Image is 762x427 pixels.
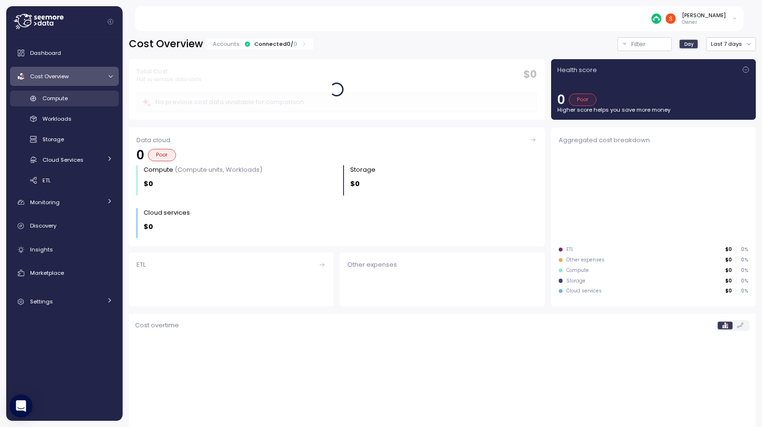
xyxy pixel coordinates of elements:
[736,288,748,294] p: 0 %
[135,321,179,330] p: Cost overtime
[617,37,672,51] button: Filter
[566,257,605,263] div: Other expenses
[350,165,376,175] div: Storage
[30,298,53,305] span: Settings
[736,278,748,284] p: 0 %
[293,40,297,48] p: 0
[148,149,176,161] div: Poor
[725,288,732,294] p: $0
[10,193,119,212] a: Monitoring
[144,178,153,189] p: $0
[725,278,732,284] p: $0
[10,43,119,62] a: Dashboard
[566,267,589,274] div: Compute
[129,37,203,51] h2: Cost Overview
[566,278,585,284] div: Storage
[144,208,190,218] div: Cloud services
[736,246,748,253] p: 0 %
[569,94,597,106] div: Poor
[10,217,119,236] a: Discovery
[30,269,64,277] span: Marketplace
[347,260,537,270] div: Other expenses
[30,73,69,80] span: Cost Overview
[207,39,313,50] div: Accounts:Connected0/0
[682,11,726,19] div: [PERSON_NAME]
[136,149,144,161] p: 0
[30,222,56,229] span: Discovery
[129,127,545,246] a: Data cloud0PoorCompute (Compute units, Workloads)$0Storage $0Cloud services $0
[736,257,748,263] p: 0 %
[10,152,119,167] a: Cloud Services
[725,267,732,274] p: $0
[30,246,53,253] span: Insights
[566,288,602,294] div: Cloud services
[254,40,297,48] div: Connected 0 /
[30,198,60,206] span: Monitoring
[213,40,240,48] p: Accounts:
[136,260,326,270] div: ETL
[104,18,116,25] button: Collapse navigation
[10,263,119,282] a: Marketplace
[559,135,748,145] div: Aggregated cost breakdown
[557,106,750,114] p: Higher score helps you save more money
[631,40,646,49] p: Filter
[725,246,732,253] p: $0
[129,252,334,306] a: ETL
[10,111,119,127] a: Workloads
[10,132,119,147] a: Storage
[682,19,726,26] p: Owner
[42,115,72,123] span: Workloads
[175,165,262,174] p: (Compute units, Workloads)
[566,246,574,253] div: ETL
[10,240,119,259] a: Insights
[725,257,732,263] p: $0
[706,37,756,51] button: Last 7 days
[42,94,68,102] span: Compute
[42,156,84,164] span: Cloud Services
[684,41,694,48] span: Day
[736,267,748,274] p: 0 %
[42,177,51,184] span: ETL
[42,135,64,143] span: Storage
[666,13,676,23] img: ACg8ocJH22y-DpvAF6cddRsL0Z3wsv7dltIYulw3az9H2rwQOLimzQ=s96-c
[10,91,119,106] a: Compute
[557,65,597,75] p: Health score
[10,67,119,86] a: Cost Overview
[10,292,119,312] a: Settings
[10,172,119,188] a: ETL
[144,165,262,175] div: Compute
[136,135,537,145] div: Data cloud
[30,49,61,57] span: Dashboard
[557,94,565,106] p: 0
[10,395,32,417] div: Open Intercom Messenger
[651,13,661,23] img: 687cba7b7af778e9efcde14e.PNG
[350,178,360,189] p: $0
[144,221,153,232] p: $0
